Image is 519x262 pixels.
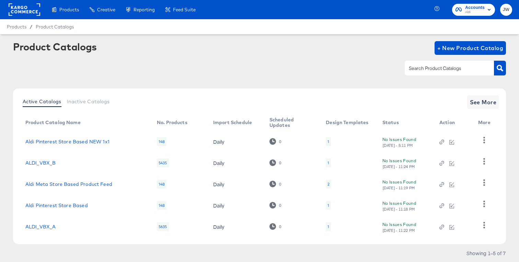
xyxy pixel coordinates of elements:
div: 0 [279,160,281,165]
div: 1 [326,137,331,146]
div: 0 [279,139,281,144]
div: 148 [157,201,166,210]
span: Active Catalogs [23,99,61,104]
div: 0 [279,224,281,229]
span: Products [7,24,26,29]
div: 0 [269,181,281,187]
td: Daily [208,195,264,216]
a: Aldi Pinterest Store Based NEW 1x1 [25,139,109,144]
a: Product Catalogs [36,24,74,29]
th: Action [434,115,473,131]
div: 148 [157,137,166,146]
span: Inactive Catalogs [67,99,110,104]
span: See More [470,97,497,107]
span: + New Product Catalog [437,43,504,53]
div: Design Templates [326,120,368,125]
div: 1 [326,201,331,210]
span: JW [503,6,509,14]
span: Aldi [465,10,485,15]
th: More [473,115,499,131]
div: 1 [327,160,329,166]
div: Product Catalog Name [25,120,81,125]
div: 2 [327,181,330,187]
div: Scheduled Updates [269,117,312,128]
button: JW [500,4,512,16]
div: 0 [279,182,281,187]
span: Feed Suite [173,7,196,12]
div: 1 [327,139,329,144]
div: 1 [327,203,329,208]
div: 148 [157,180,166,189]
th: Status [377,115,434,131]
span: Products [59,7,79,12]
div: 5435 [157,158,169,167]
input: Search Product Catalogs [407,64,481,72]
a: Aldi Meta Store Based Product Feed [25,181,112,187]
td: Daily [208,216,264,237]
td: Daily [208,174,264,195]
span: Reporting [134,7,155,12]
div: No. Products [157,120,187,125]
a: ALDI_VBX_A [25,224,56,229]
span: Accounts [465,4,485,11]
div: 1 [327,224,329,229]
a: ALDI_VBX_B [25,160,56,166]
div: 0 [269,202,281,209]
div: 1 [326,222,331,231]
button: + New Product Catalog [435,41,506,55]
div: Import Schedule [213,120,252,125]
td: Daily [208,152,264,174]
span: / [26,24,36,29]
div: Showing 1–5 of 7 [466,251,506,255]
span: Creative [97,7,115,12]
a: Aldi Pinterest Store Based [25,203,88,208]
div: 1 [326,158,331,167]
div: 0 [279,203,281,208]
div: Product Catalogs [13,41,97,52]
div: 0 [269,159,281,166]
div: 2 [326,180,331,189]
td: Daily [208,131,264,152]
button: AccountsAldi [452,4,495,16]
div: 5635 [157,222,169,231]
div: 0 [269,138,281,145]
button: See More [467,95,499,109]
div: 0 [269,223,281,230]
